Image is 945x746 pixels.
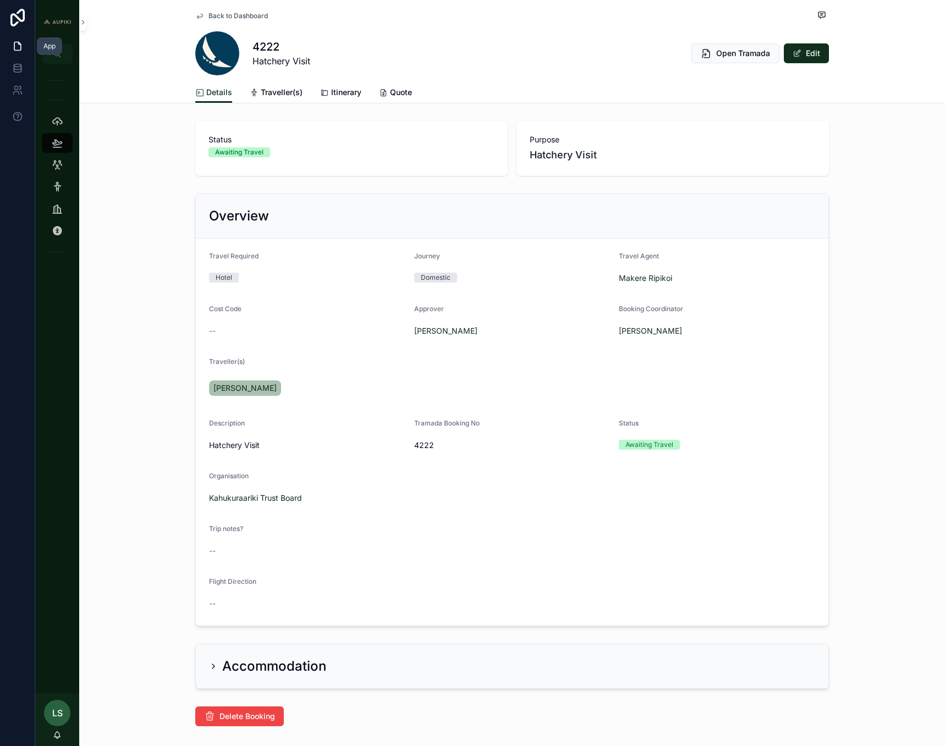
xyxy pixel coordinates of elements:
span: Trip notes? [209,524,243,533]
span: Description [209,419,245,427]
span: Traveller(s) [209,357,245,366]
a: [PERSON_NAME] [619,325,682,336]
img: App logo [42,19,73,25]
span: Approver [414,305,444,313]
div: Awaiting Travel [625,440,673,450]
button: Open Tramada [691,43,779,63]
span: [PERSON_NAME] [213,383,277,394]
span: -- [209,598,216,609]
span: Delete Booking [219,711,275,722]
span: Status [619,419,639,427]
div: Hotel [216,273,232,283]
span: Quote [390,87,412,98]
h1: 4222 [252,39,310,54]
span: -- [209,325,216,336]
a: [PERSON_NAME] [414,325,477,336]
span: Status [208,134,495,145]
span: Tramada Booking No [414,419,480,427]
span: Traveller(s) [261,87,303,98]
span: LS [52,706,63,720]
span: Hatchery Visit [530,147,816,163]
span: Hatchery Visit [209,440,405,451]
a: Kahukuraariki Trust Board [209,493,302,504]
a: Details [195,82,232,103]
button: Delete Booking [195,706,284,726]
span: Organisation [209,472,249,480]
span: -- [209,545,216,556]
a: [PERSON_NAME] [209,380,281,396]
span: Purpose [530,134,816,145]
span: Flight Direction [209,577,256,585]
h2: Overview [209,207,269,225]
span: Journey [414,252,440,260]
a: Traveller(s) [250,82,303,104]
a: Back to Dashboard [195,12,268,20]
a: Itinerary [320,82,361,104]
span: Back to Dashboard [208,12,268,20]
span: 4222 [414,440,611,451]
span: Cost Code [209,305,241,313]
div: scrollable content [35,64,79,275]
span: Hatchery Visit [252,54,310,68]
a: Quote [379,82,412,104]
div: Domestic [421,273,450,283]
span: Details [206,87,232,98]
span: Itinerary [331,87,361,98]
button: Edit [784,43,829,63]
span: Open Tramada [716,48,770,59]
div: App [43,42,56,51]
a: Makere Ripikoi [619,273,672,284]
span: Booking Coordinator [619,305,683,313]
h2: Accommodation [222,657,326,675]
span: Travel Agent [619,252,659,260]
div: Awaiting Travel [215,147,263,157]
span: Travel Required [209,252,259,260]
